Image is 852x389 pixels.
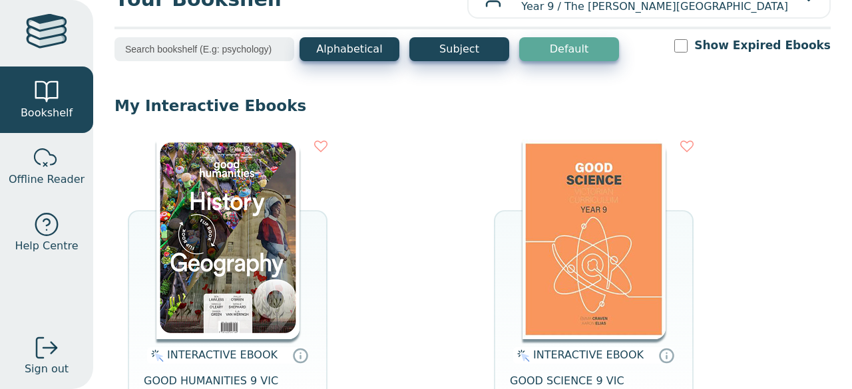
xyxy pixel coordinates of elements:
button: Subject [409,37,509,61]
span: INTERACTIVE EBOOK [167,348,278,361]
span: Help Centre [15,238,78,254]
button: Alphabetical [300,37,399,61]
span: Sign out [25,361,69,377]
span: Offline Reader [9,172,85,188]
span: INTERACTIVE EBOOK [533,348,644,361]
a: Interactive eBooks are accessed online via the publisher’s portal. They contain interactive resou... [292,347,308,363]
img: interactive.svg [147,348,164,364]
input: Search bookshelf (E.g: psychology) [114,37,294,61]
label: Show Expired Ebooks [694,37,831,54]
a: Interactive eBooks are accessed online via the publisher’s portal. They contain interactive resou... [658,347,674,363]
img: 09c1ea94-f388-ea11-a992-0272d098c78b.jpg [523,140,666,339]
img: a1a30a32-8e91-e911-a97e-0272d098c78b.png [156,140,300,339]
span: Bookshelf [21,105,73,121]
img: interactive.svg [513,348,530,364]
button: Default [519,37,619,61]
p: My Interactive Ebooks [114,96,831,116]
